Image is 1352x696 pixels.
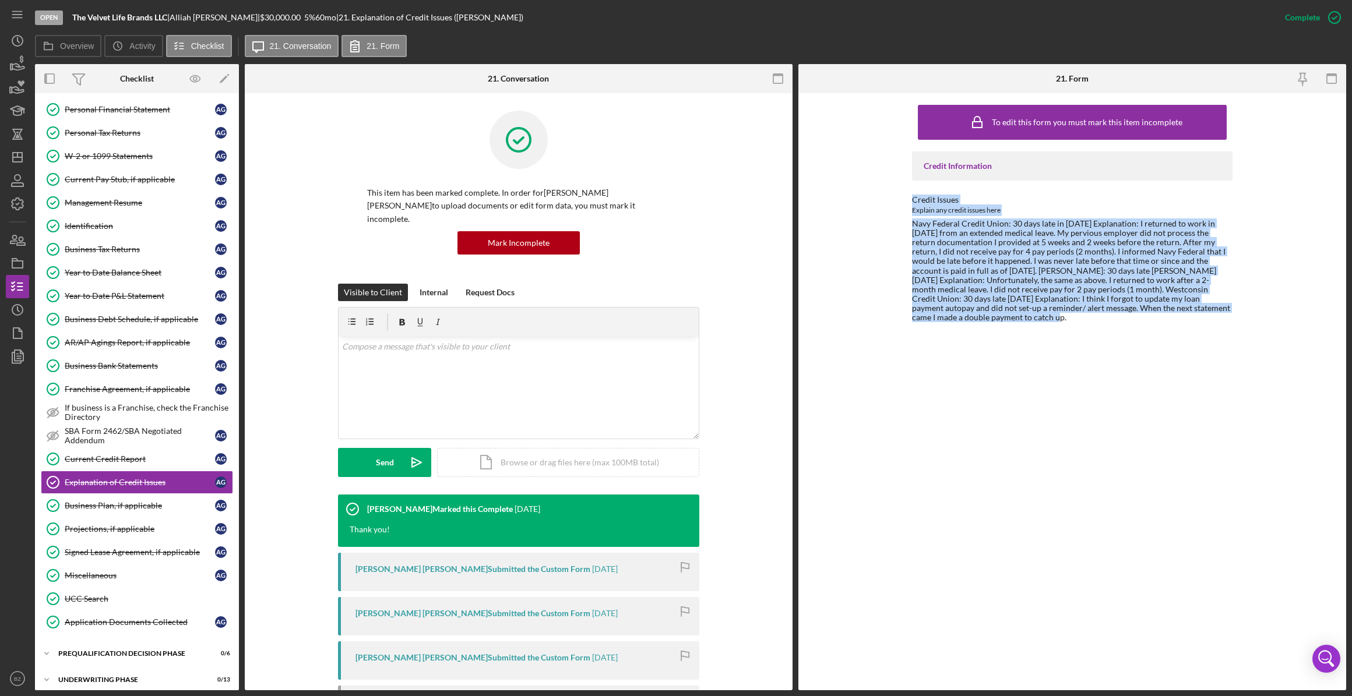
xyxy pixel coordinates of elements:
[58,676,201,683] div: Underwriting Phase
[41,564,233,587] a: MiscellaneousAG
[367,186,670,225] p: This item has been marked complete. In order for [PERSON_NAME] [PERSON_NAME] to upload documents ...
[215,197,227,209] div: A G
[65,128,215,137] div: Personal Tax Returns
[41,238,233,261] a: Business Tax ReturnsAG
[215,500,227,511] div: A G
[41,331,233,354] a: AR/AP Agings Report, if applicableAG
[41,447,233,471] a: Current Credit ReportAG
[41,261,233,284] a: Year to Date Balance SheetAG
[367,504,513,514] div: [PERSON_NAME] Marked this Complete
[65,426,215,445] div: SBA Form 2462/SBA Negotiated Addendum
[592,609,618,618] time: 2025-07-24 04:45
[304,13,315,22] div: 5 %
[488,231,550,255] div: Mark Incomplete
[1273,6,1346,29] button: Complete
[41,98,233,121] a: Personal Financial StatementAG
[912,219,1233,322] div: Navy Federal Credit Union: 30 days late in [DATE] Explanation: I returned to work in [DATE] from ...
[41,610,233,634] a: Application Documents CollectedAG
[65,151,215,161] div: W-2 or 1099 Statements
[592,653,618,662] time: 2025-07-24 04:38
[315,13,336,22] div: 60 mo
[215,174,227,185] div: A G
[209,676,230,683] div: 0 / 13
[355,609,590,618] div: [PERSON_NAME] [PERSON_NAME] Submitted the Custom Form
[376,448,394,477] div: Send
[166,35,232,57] button: Checklist
[41,517,233,540] a: Projections, if applicableAG
[41,168,233,191] a: Current Pay Stub, if applicableAG
[215,546,227,558] div: A G
[215,570,227,581] div: A G
[355,564,590,574] div: [PERSON_NAME] [PERSON_NAME] Submitted the Custom Form
[215,523,227,535] div: A G
[1285,6,1320,29] div: Complete
[65,547,215,557] div: Signed Lease Agreement, if applicable
[65,291,215,301] div: Year to Date P&L Statement
[457,231,580,255] button: Mark Incomplete
[72,13,170,22] div: |
[245,35,339,57] button: 21. Conversation
[170,13,260,22] div: Alliah [PERSON_NAME] |
[120,74,154,83] div: Checklist
[215,453,227,465] div: A G
[65,105,215,114] div: Personal Financial Statement
[260,13,304,22] div: $30,000.00
[912,195,1233,204] div: Credit Issues
[41,471,233,494] a: Explanation of Credit IssuesAG
[41,401,233,424] a: If business is a Franchise, check the Franchise Directory
[65,361,215,370] div: Business Bank Statements
[592,564,618,574] time: 2025-07-24 04:58
[215,290,227,302] div: A G
[215,430,227,441] div: A G
[215,337,227,348] div: A G
[65,198,215,207] div: Management Resume
[350,524,390,535] div: Thank you!
[215,243,227,255] div: A G
[65,384,215,394] div: Franchise Agreement, if applicable
[65,454,215,464] div: Current Credit Report
[367,41,399,51] label: 21. Form
[420,284,448,301] div: Internal
[41,424,233,447] a: SBA Form 2462/SBA Negotiated AddendumAG
[65,501,215,510] div: Business Plan, if applicable
[41,214,233,238] a: IdentificationAG
[215,150,227,162] div: A G
[65,221,215,231] div: Identification
[41,354,233,377] a: Business Bank StatementsAG
[6,667,29,690] button: BZ
[215,360,227,372] div: A G
[1056,74,1089,83] div: 21. Form
[209,650,230,657] div: 0 / 6
[35,35,101,57] button: Overview
[515,504,540,514] time: 2025-07-24 20:54
[41,284,233,308] a: Year to Date P&L StatementAG
[41,144,233,168] a: W-2 or 1099 StatementsAG
[41,494,233,517] a: Business Plan, if applicableAG
[488,74,549,83] div: 21. Conversation
[65,403,233,422] div: If business is a Franchise, check the Franchise Directory
[336,13,523,22] div: | 21. Explanation of Credit Issues ([PERSON_NAME])
[992,118,1182,127] div: To edit this form you must mark this item incomplete
[60,41,94,51] label: Overview
[215,383,227,395] div: A G
[65,478,215,487] div: Explanation of Credit Issues
[65,175,215,184] div: Current Pay Stub, if applicable
[460,284,520,301] button: Request Docs
[338,448,431,477] button: Send
[341,35,407,57] button: 21. Form
[65,524,215,534] div: Projections, if applicable
[912,204,1233,216] div: Explain any credit issues here
[104,35,163,57] button: Activity
[270,41,332,51] label: 21. Conversation
[41,377,233,401] a: Franchise Agreement, if applicableAG
[215,313,227,325] div: A G
[65,245,215,254] div: Business Tax Returns
[338,284,408,301] button: Visible to Client
[215,104,227,115] div: A G
[65,315,215,324] div: Business Debt Schedule, if applicable
[65,268,215,277] div: Year to Date Balance Sheet
[41,540,233,564] a: Signed Lease Agreement, if applicableAG
[65,338,215,347] div: AR/AP Agings Report, if applicable
[191,41,224,51] label: Checklist
[355,653,590,662] div: [PERSON_NAME] [PERSON_NAME] Submitted the Custom Form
